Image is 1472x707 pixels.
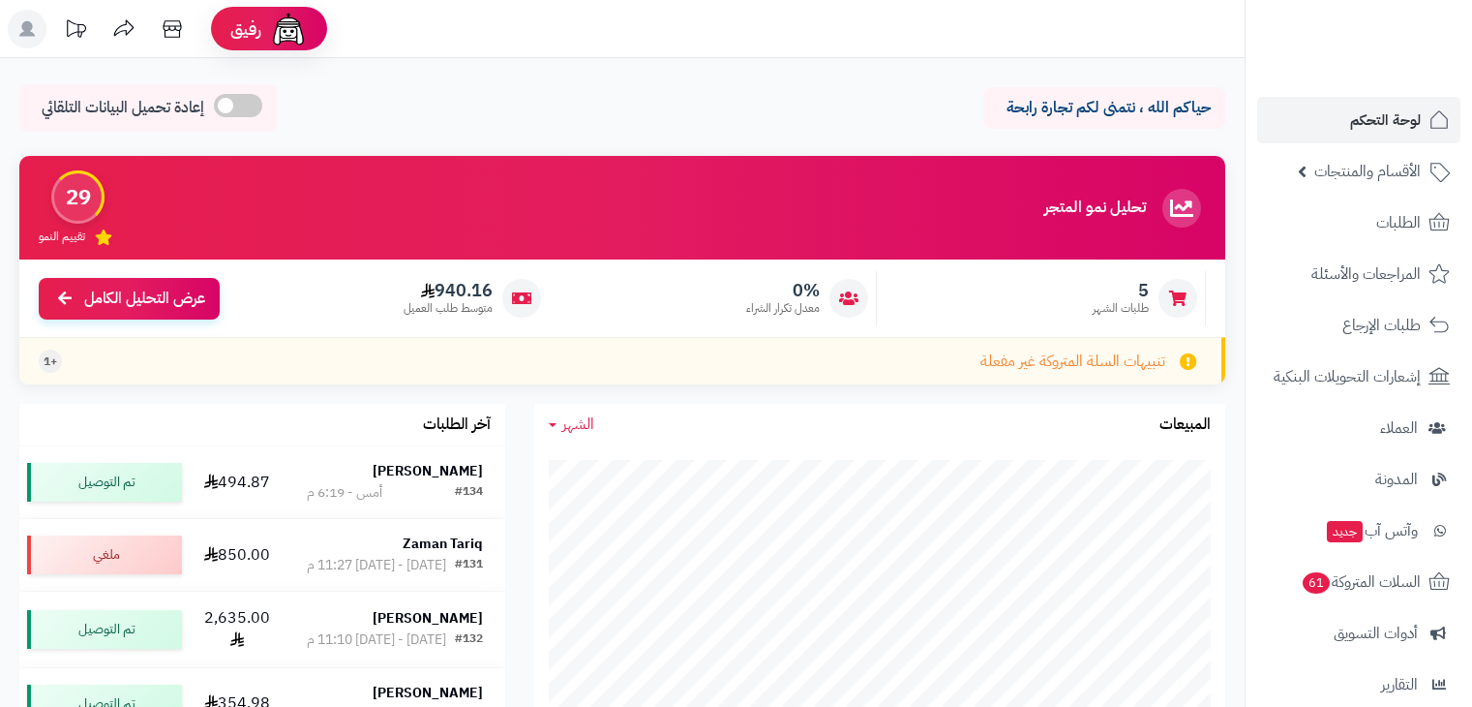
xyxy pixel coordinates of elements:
[1093,300,1149,317] span: طلبات الشهر
[1257,610,1460,657] a: أدوات التسويق
[1302,571,1332,595] span: 61
[1381,671,1418,698] span: التقارير
[1159,416,1211,434] h3: المبيعات
[1314,158,1421,185] span: الأقسام والمنتجات
[1301,569,1421,596] span: السلات المتروكة
[455,556,483,575] div: #131
[27,463,182,502] div: تم التوصيل
[1350,107,1421,134] span: لوحة التحكم
[373,461,483,481] strong: [PERSON_NAME]
[455,630,483,650] div: #132
[1257,251,1460,297] a: المراجعات والأسئلة
[1325,517,1418,544] span: وآتس آب
[998,97,1211,119] p: حياكم الله ، نتمنى لكم تجارة رابحة
[1257,353,1460,400] a: إشعارات التحويلات البنكية
[1257,200,1460,246] a: الطلبات
[190,592,285,667] td: 2,635.00
[403,534,483,554] strong: Zaman Tariq
[373,608,483,629] strong: [PERSON_NAME]
[1257,559,1460,605] a: السلات المتروكة61
[27,536,182,574] div: ملغي
[1093,280,1149,301] span: 5
[1257,97,1460,143] a: لوحة التحكم
[1375,466,1418,493] span: المدونة
[1274,363,1421,390] span: إشعارات التحويلات البنكية
[307,630,446,650] div: [DATE] - [DATE] 11:10 م
[746,300,820,317] span: معدل تكرار الشراء
[1327,521,1363,542] span: جديد
[44,353,57,370] span: +1
[190,519,285,591] td: 850.00
[1257,507,1460,554] a: وآتس آبجديد
[980,351,1165,373] span: تنبيهات السلة المتروكة غير مفعلة
[27,610,182,649] div: تم التوصيل
[1342,312,1421,339] span: طلبات الإرجاع
[39,278,220,320] a: عرض التحليل الكامل
[1376,209,1421,236] span: الطلبات
[746,280,820,301] span: 0%
[230,17,261,41] span: رفيق
[39,229,85,245] span: تقييم النمو
[1334,620,1418,647] span: أدوات التسويق
[1311,261,1421,288] span: المراجعات والأسئلة
[84,288,205,310] span: عرض التحليل الكامل
[423,416,491,434] h3: آخر الطلبات
[455,483,483,503] div: #134
[404,300,493,317] span: متوسط طلب العميل
[1257,456,1460,503] a: المدونة
[1257,405,1460,451] a: العملاء
[1257,302,1460,349] a: طلبات الإرجاع
[51,10,100,53] a: تحديثات المنصة
[1380,415,1418,442] span: العملاء
[549,414,594,436] a: الشهر
[307,556,446,575] div: [DATE] - [DATE] 11:27 م
[1044,200,1146,217] h3: تحليل نمو المتجر
[562,413,594,436] span: الشهر
[190,446,285,518] td: 494.87
[1340,15,1454,56] img: logo-2.png
[269,10,308,48] img: ai-face.png
[42,97,204,119] span: إعادة تحميل البيانات التلقائي
[373,683,483,703] strong: [PERSON_NAME]
[404,280,493,301] span: 940.16
[307,483,382,503] div: أمس - 6:19 م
